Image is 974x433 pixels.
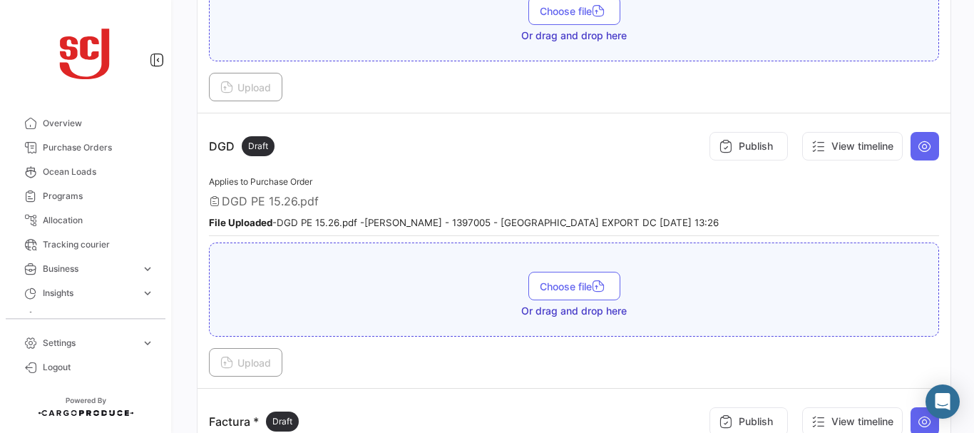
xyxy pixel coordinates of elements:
p: Factura * [209,412,299,432]
span: Choose file [540,280,609,292]
small: - DGD PE 15.26.pdf - [PERSON_NAME] - 1397005 - [GEOGRAPHIC_DATA] EXPORT DC [DATE] 13:26 [209,217,719,228]
button: Choose file [528,272,620,300]
span: Upload [220,81,271,93]
button: View timeline [802,132,903,161]
a: Ocean Loads [11,160,160,184]
span: Choose file [540,5,609,17]
span: Upload [220,357,271,369]
span: Or drag and drop here [521,304,627,318]
a: Tracking courier [11,233,160,257]
span: Settings [43,337,135,350]
div: Abrir Intercom Messenger [926,384,960,419]
p: DGD [209,136,275,156]
span: expand_more [141,337,154,350]
button: Publish [709,132,788,161]
span: Draft [272,415,292,428]
span: Or drag and drop here [521,29,627,43]
span: expand_more [141,263,154,275]
img: scj_logo1.svg [50,17,121,88]
span: expand_more [141,287,154,300]
a: Carbon Footprint [11,305,160,330]
button: Upload [209,73,282,101]
a: Overview [11,111,160,136]
span: DGD PE 15.26.pdf [222,194,319,208]
span: Programs [43,190,154,203]
span: Tracking courier [43,238,154,251]
span: Business [43,263,135,275]
span: Ocean Loads [43,165,154,178]
span: Draft [248,140,268,153]
button: Upload [209,348,282,377]
a: Allocation [11,208,160,233]
span: Logout [43,361,154,374]
span: Carbon Footprint [43,311,154,324]
span: Purchase Orders [43,141,154,154]
a: Purchase Orders [11,136,160,160]
a: Programs [11,184,160,208]
span: Insights [43,287,135,300]
span: Overview [43,117,154,130]
span: Applies to Purchase Order [209,176,312,187]
span: Allocation [43,214,154,227]
b: File Uploaded [209,217,272,228]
